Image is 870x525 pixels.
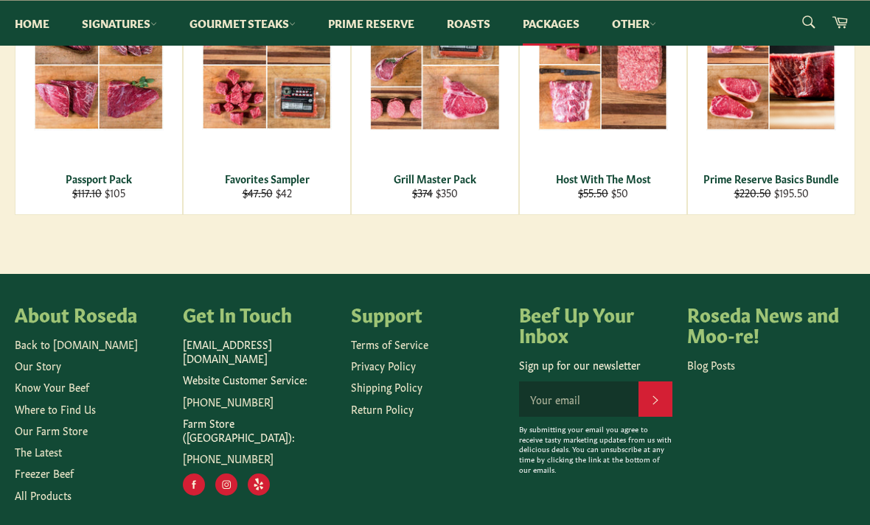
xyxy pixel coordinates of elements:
[15,303,168,324] h4: About Roseda
[313,1,429,46] a: Prime Reserve
[412,185,433,200] s: $374
[15,379,89,394] a: Know Your Beef
[15,401,96,416] a: Where to Find Us
[529,172,678,186] div: Host With The Most
[183,303,336,324] h4: Get In Touch
[183,451,274,465] a: [PHONE_NUMBER]
[15,444,62,459] a: The Latest
[175,1,310,46] a: Gourmet Steaks
[578,185,608,200] s: $55.50
[15,423,88,437] a: Our Farm Store
[432,1,505,46] a: Roasts
[15,358,61,373] a: Our Story
[243,185,273,200] s: $47.50
[67,1,172,46] a: Signatures
[697,186,846,200] div: $195.50
[183,416,336,445] p: Farm Store ([GEOGRAPHIC_DATA]):
[193,186,341,200] div: $42
[361,186,509,200] div: $350
[687,303,841,344] h4: Roseda News and Moo-re!
[697,172,846,186] div: Prime Reserve Basics Bundle
[183,394,274,409] a: [PHONE_NUMBER]
[351,379,422,394] a: Shipping Policy
[15,337,138,351] a: Back to [DOMAIN_NAME]
[687,357,735,372] a: Blog Posts
[15,465,74,480] a: Freezer Beef
[519,303,672,344] h4: Beef Up Your Inbox
[361,172,509,186] div: Grill Master Pack
[15,487,72,502] a: All Products
[351,401,414,416] a: Return Policy
[597,1,671,46] a: Other
[25,186,173,200] div: $105
[193,172,341,186] div: Favorites Sampler
[25,172,173,186] div: Passport Pack
[519,381,638,417] input: Your email
[734,185,771,200] s: $220.50
[508,1,594,46] a: Packages
[519,358,672,372] p: Sign up for our newsletter
[183,373,336,387] p: Website Customer Service:
[72,185,102,200] s: $117.10
[529,186,678,200] div: $50
[519,424,672,475] p: By submitting your email you agree to receive tasty marketing updates from us with delicious deal...
[351,303,504,324] h4: Support
[202,1,332,130] img: Favorites Sampler
[351,337,428,351] a: Terms of Service
[183,337,336,366] p: [EMAIL_ADDRESS][DOMAIN_NAME]
[351,358,416,373] a: Privacy Policy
